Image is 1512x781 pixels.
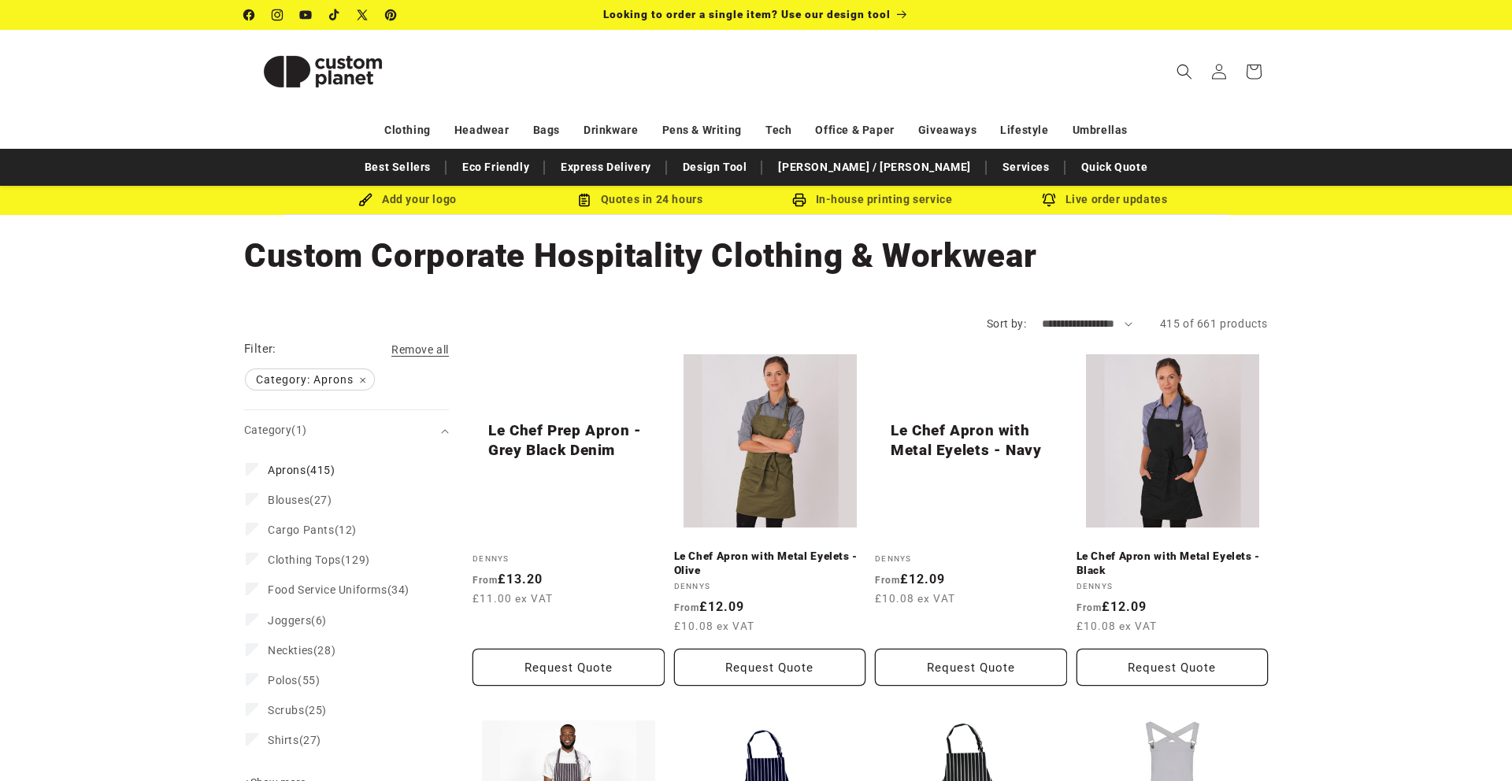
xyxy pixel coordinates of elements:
[553,154,659,181] a: Express Delivery
[268,463,335,477] span: (415)
[815,117,894,144] a: Office & Paper
[268,493,332,507] span: (27)
[472,590,553,606] span: £11.00 ex VAT
[291,424,306,436] span: (1)
[792,193,806,207] img: In-house printing
[244,235,1268,277] h1: Custom Corporate Hospitality Clothing & Workwear
[268,673,320,687] span: (55)
[674,550,866,577] a: Le Chef Apron with Metal Eyelets - Olive
[1077,550,1269,577] a: Le Chef Apron with Metal Eyelets - Black
[675,154,755,181] a: Design Tool
[268,553,370,567] span: (129)
[533,117,560,144] a: Bags
[765,117,791,144] a: Tech
[454,154,537,181] a: Eco Friendly
[472,553,665,564] div: Dennys
[472,649,665,686] button: Request Quote
[891,421,1051,460] a: Le Chef Apron with Metal Eyelets - Navy
[268,733,321,747] span: (27)
[268,523,357,537] span: (12)
[391,343,449,356] span: Remove all
[524,190,756,209] div: Quotes in 24 hours
[239,30,408,113] a: Custom Planet
[875,572,945,587] strong: £12.09
[244,36,402,107] img: Custom Planet
[268,583,387,596] span: Food Service Uniforms
[244,424,306,436] span: Category
[291,190,524,209] div: Add your logo
[918,117,976,144] a: Giveaways
[244,369,376,390] a: Category: Aprons
[1000,117,1048,144] a: Lifestyle
[268,704,305,716] span: Scrubs
[1042,193,1056,207] img: Order updates
[268,674,298,687] span: Polos
[1073,117,1128,144] a: Umbrellas
[244,410,449,450] summary: Category (1 selected)
[358,193,372,207] img: Brush Icon
[268,643,335,657] span: (28)
[268,734,299,746] span: Shirts
[584,117,638,144] a: Drinkware
[1077,649,1269,686] button: Request Quote
[246,369,374,390] span: Category: Aprons
[472,572,543,587] strong: £13.20
[995,154,1058,181] a: Services
[662,117,742,144] a: Pens & Writing
[268,614,311,627] span: Joggers
[1073,154,1156,181] a: Quick Quote
[603,8,891,20] span: Looking to order a single item? Use our design tool
[268,644,313,657] span: Neckties
[875,575,900,586] span: From
[454,117,510,144] a: Headwear
[875,649,1067,686] button: Request Quote
[875,553,1067,564] div: Dennys
[268,464,306,476] span: Aprons
[391,340,449,360] a: Remove all
[268,524,335,536] span: Cargo Pants
[577,193,591,207] img: Order Updates Icon
[988,190,1221,209] div: Live order updates
[268,703,327,717] span: (25)
[268,494,309,506] span: Blouses
[472,575,498,586] span: From
[244,340,276,358] h2: Filter:
[1160,317,1268,330] span: 415 of 661 products
[384,117,431,144] a: Clothing
[770,154,978,181] a: [PERSON_NAME] / [PERSON_NAME]
[268,583,409,597] span: (34)
[987,317,1026,330] label: Sort by:
[674,649,866,686] button: Request Quote
[756,190,988,209] div: In-house printing service
[268,613,327,627] span: (6)
[488,421,649,460] a: Le Chef Prep Apron - Grey Black Denim
[1167,54,1202,89] summary: Search
[875,590,955,606] span: £10.08 ex VAT
[268,553,341,566] span: Clothing Tops
[357,154,439,181] a: Best Sellers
